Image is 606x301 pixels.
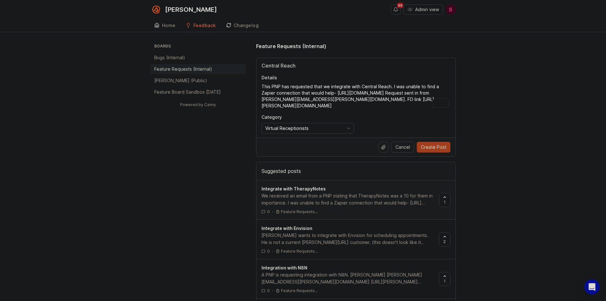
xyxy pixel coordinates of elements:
div: Feedback [193,23,216,28]
p: Details [261,75,450,81]
span: Integrate with TherapyNotes [261,186,326,191]
p: Feature Requests… [281,209,318,214]
p: Category [261,114,354,120]
div: A PNP is requesting integration with N8N. [PERSON_NAME] [PERSON_NAME][EMAIL_ADDRESS][PERSON_NAME]... [261,271,434,285]
div: We received an email from a PNP stating that TherapyNotes was a 10 for them in importance. I was ... [261,192,434,206]
div: [PERSON_NAME] [165,6,217,13]
span: Integration with N8N [261,265,307,270]
div: [PERSON_NAME] wants to integrate with Envision for scheduling appointments. He is not a current [... [261,232,434,246]
a: Bugs (Internal) [150,53,246,63]
a: Integration with N8NA PNP is requesting integration with N8N. [PERSON_NAME] [PERSON_NAME][EMAIL_A... [261,264,439,293]
button: 2 [439,233,450,247]
p: [PERSON_NAME] (Public) [154,77,207,84]
img: Smith.ai logo [150,4,162,15]
button: Create Post [417,142,450,153]
div: · [272,288,273,293]
button: 1 [439,193,450,207]
span: Cancel [395,144,410,150]
a: Feature Board Sandbox [DATE] [150,87,246,97]
button: Admin view [403,4,443,15]
span: 1 [444,278,446,284]
p: Feature Requests (Internal) [154,66,212,72]
span: 0 [267,209,270,214]
div: Changelog [234,23,259,28]
span: Create Post [421,144,446,150]
div: Home [162,23,176,28]
button: Cancel [391,142,414,153]
a: Feedback [182,19,220,32]
h3: Boards [153,42,246,51]
span: 99 [397,3,403,8]
a: [PERSON_NAME] (Public) [150,75,246,86]
div: Suggested posts [256,162,456,180]
button: S [446,4,456,15]
div: toggle menu [261,123,354,134]
svg: toggle icon [344,126,354,131]
span: Admin view [415,6,439,13]
button: Notifications [391,4,401,15]
input: Title [261,62,450,69]
span: 0 [267,248,270,254]
h1: Feature Requests (Internal) [256,42,326,50]
button: 1 [439,272,450,286]
span: Integrate with Envision [261,226,312,231]
span: 2 [443,239,446,244]
a: Integrate with TherapyNotesWe received an email from a PNP stating that TherapyNotes was a 10 for... [261,185,439,214]
span: 1 [444,199,446,205]
p: Feature Board Sandbox [DATE] [154,89,221,95]
textarea: To enrich screen reader interactions, please activate Accessibility in Grammarly extension settings [261,83,450,109]
div: · [272,209,273,214]
a: Changelog [222,19,263,32]
div: · [272,248,273,254]
p: Feature Requests… [281,249,318,254]
span: 0 [267,288,270,293]
div: Open Intercom Messenger [584,279,600,295]
a: Integrate with Envision[PERSON_NAME] wants to integrate with Envision for scheduling appointments... [261,225,439,254]
a: Feature Requests (Internal) [150,64,246,74]
a: Home [150,19,179,32]
span: S [449,6,452,13]
input: Virtual Receptionists [265,125,343,132]
a: Powered by Canny [179,101,217,108]
p: Feature Requests… [281,288,318,293]
p: Bugs (Internal) [154,54,185,61]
